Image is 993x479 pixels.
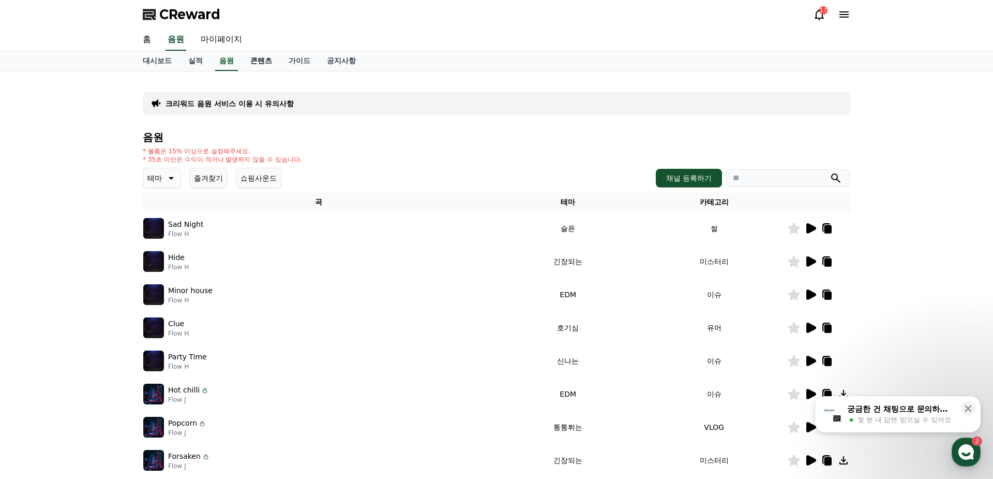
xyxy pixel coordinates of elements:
[165,98,294,109] a: 크리워드 음원 서비스 이용 시 유의사항
[143,6,220,23] a: CReward
[143,317,164,338] img: music
[180,51,211,71] a: 실적
[215,51,238,71] a: 음원
[168,329,189,338] p: Flow H
[143,450,164,471] img: music
[242,51,280,71] a: 콘텐츠
[495,212,641,245] td: 슬픈
[168,385,200,396] p: Hot chilli
[105,328,109,336] span: 2
[68,328,133,354] a: 2대화
[147,171,162,185] p: 테마
[495,344,641,378] td: 신나는
[165,29,186,51] a: 음원
[143,251,164,272] img: music
[192,29,250,51] a: 마이페이지
[33,344,39,352] span: 홈
[641,311,787,344] td: 유머
[143,218,164,239] img: music
[95,344,107,353] span: 대화
[143,147,302,155] p: * 볼륨은 15% 이상으로 설정해주세요.
[168,219,203,230] p: Sad Night
[168,230,203,238] p: Flow H
[641,278,787,311] td: 이슈
[168,352,207,362] p: Party Time
[641,344,787,378] td: 이슈
[168,462,210,470] p: Flow J
[280,51,319,71] a: 가이드
[143,417,164,438] img: music
[641,444,787,477] td: 미스터리
[143,193,495,212] th: 곡
[236,168,281,188] button: 쇼핑사운드
[495,444,641,477] td: 긴장되는
[641,193,787,212] th: 카테고리
[168,252,185,263] p: Hide
[3,328,68,354] a: 홈
[168,263,189,271] p: Flow H
[495,193,641,212] th: 테마
[319,51,364,71] a: 공지사항
[143,168,181,188] button: 테마
[168,429,206,437] p: Flow J
[641,212,787,245] td: 썰
[143,384,164,404] img: music
[819,6,827,14] div: 17
[134,51,180,71] a: 대시보드
[159,6,220,23] span: CReward
[641,411,787,444] td: VLOG
[143,155,302,164] p: * 35초 미만은 수익이 적거나 발생하지 않을 수 있습니다.
[133,328,199,354] a: 설정
[813,8,825,21] a: 17
[495,378,641,411] td: EDM
[189,168,228,188] button: 즐겨찾기
[495,278,641,311] td: EDM
[656,169,722,187] button: 채널 등록하기
[495,411,641,444] td: 통통튀는
[168,318,184,329] p: Clue
[168,396,209,404] p: Flow J
[168,296,213,304] p: Flow H
[143,351,164,371] img: music
[168,451,201,462] p: Forsaken
[641,245,787,278] td: 미스터리
[495,311,641,344] td: 호기심
[168,362,207,371] p: Flow H
[143,132,850,143] h4: 음원
[143,284,164,305] img: music
[168,418,197,429] p: Popcorn
[134,29,159,51] a: 홈
[495,245,641,278] td: 긴장되는
[641,378,787,411] td: 이슈
[160,344,172,352] span: 설정
[168,285,213,296] p: Minor house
